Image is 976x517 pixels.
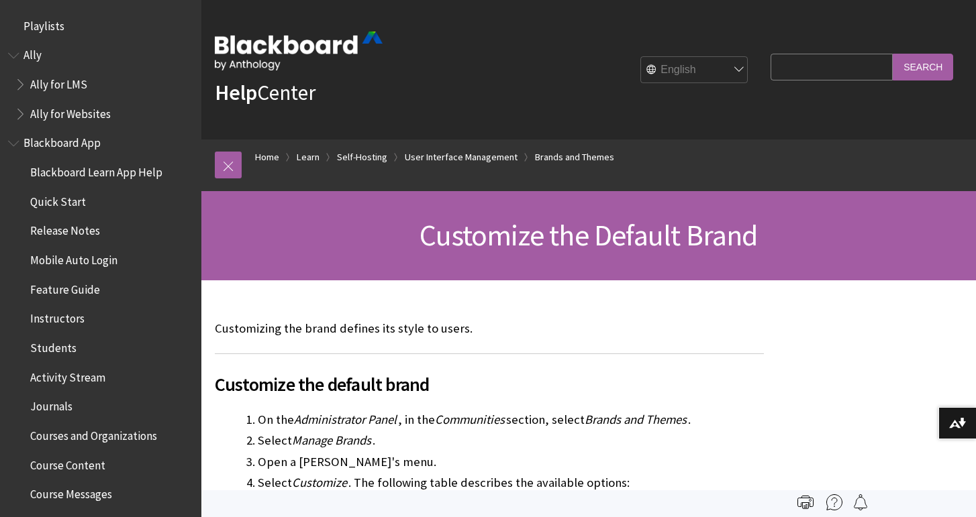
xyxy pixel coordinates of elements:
li: On the , in the section, select . [258,410,764,429]
span: Ally [23,44,42,62]
nav: Book outline for Playlists [8,15,193,38]
span: Blackboard App [23,132,101,150]
a: User Interface Management [405,149,518,166]
span: Ally for LMS [30,73,87,91]
a: Learn [297,149,320,166]
span: Courses and Organizations [30,424,157,443]
span: Customize the default brand [215,370,764,398]
strong: Help [215,79,257,106]
span: Instructors [30,308,85,326]
li: Open a [PERSON_NAME]'s menu. [258,453,764,471]
span: Ally for Websites [30,103,111,121]
a: HelpCenter [215,79,315,106]
span: Activity Stream [30,366,105,384]
span: Customize the Default Brand [420,217,757,253]
img: Blackboard by Anthology [215,32,383,70]
img: Follow this page [852,494,869,510]
span: Course Messages [30,483,112,502]
span: Playlists [23,15,64,33]
nav: Book outline for Anthology Ally Help [8,44,193,125]
li: Select . [258,431,764,450]
span: Feature Guide [30,278,100,296]
span: Blackboard Learn App Help [30,161,162,179]
span: Administrator Panel [294,412,397,427]
span: Students [30,337,77,355]
a: Brands and Themes [535,149,614,166]
span: Release Notes [30,220,100,238]
span: Brands and Themes [585,412,687,427]
span: Course Content [30,454,105,472]
a: Home [255,149,279,166]
span: Mobile Auto Login [30,249,117,267]
span: Journals [30,396,72,414]
img: More help [826,494,842,510]
p: Customizing the brand defines its style to users. [215,320,764,337]
span: Manage Brands [292,433,371,448]
select: Site Language Selector [641,57,748,84]
span: Communities [435,412,505,427]
img: Print [797,494,814,510]
span: Quick Start [30,190,86,209]
input: Search [893,54,953,80]
span: Customize [292,475,347,490]
a: Self-Hosting [337,149,387,166]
